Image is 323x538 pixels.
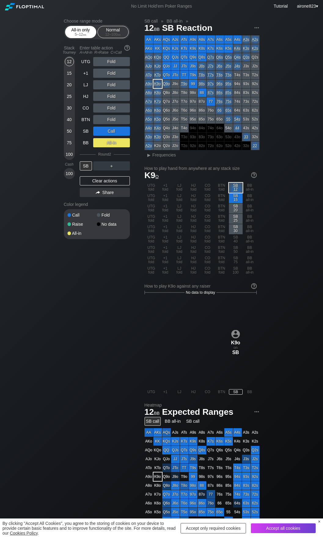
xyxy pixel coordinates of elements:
[180,142,189,150] div: 100% fold in prior round
[207,142,215,150] div: 100% fold in prior round
[145,88,153,97] div: On the cusp: play or fold.
[159,235,172,245] div: +1 fold
[145,106,153,115] div: On the cusp: play or fold.
[224,97,233,106] div: On the cusp: play or fold.
[145,71,153,79] div: On the cusp: play or fold.
[80,161,92,170] div: SB
[251,62,259,70] div: J2s
[171,142,180,150] div: J2o
[153,80,162,88] div: On the cusp: play or fold.
[65,127,74,136] div: 50
[159,183,172,193] div: +1 fold
[295,3,319,9] div: ▾
[187,235,200,245] div: HJ fold
[242,80,251,88] div: 93s
[166,18,183,24] span: BB all-in
[215,142,224,150] div: 100% fold in prior round
[207,133,215,141] div: 100% fold in prior round
[198,106,206,115] div: 86o
[124,45,130,51] img: help.32db89a4.svg
[153,115,162,124] div: On the cusp: play or fold.
[67,26,95,38] div: All-in only
[80,115,92,124] div: BTN
[224,62,233,70] div: On the cusp: play or fold.
[215,203,229,213] div: BTN fold
[180,97,189,106] div: T7o
[171,35,180,44] div: AJs
[65,169,74,178] div: 100
[162,53,171,62] div: QQ
[173,183,186,193] div: LJ fold
[182,19,191,23] span: »
[207,97,215,106] div: 77
[198,97,206,106] div: 87o
[251,142,259,150] div: On the cusp: play or fold.
[189,115,197,124] div: 95o
[64,199,130,209] div: Color legend
[162,142,171,150] div: Q2o
[80,127,92,136] div: SB
[159,193,172,203] div: +1 fold
[145,214,158,224] div: UTG fold
[229,193,243,203] div: SB 15
[231,330,240,338] img: icon-avatar.b40e07d9.svg
[251,35,259,44] div: On the cusp: play or fold.
[251,115,259,124] div: 52s
[215,106,224,115] div: On the cusp: play or fold.
[80,69,92,78] div: +1
[65,92,74,101] div: 25
[201,214,215,224] div: CO fold
[180,133,189,141] div: 100% fold in prior round
[180,62,189,70] div: JTs
[93,80,130,89] div: Fold
[171,62,180,70] div: JJ
[10,531,38,536] a: Cookies Policy
[215,224,229,234] div: BTN fold
[229,235,243,245] div: SB 40
[189,53,197,62] div: Q9s
[201,183,215,193] div: CO fold
[215,88,224,97] div: On the cusp: play or fold.
[180,53,189,62] div: QTs
[145,170,159,180] span: K9
[243,203,257,213] div: BB all-in
[215,133,224,141] div: 100% fold in prior round
[145,133,153,141] div: On the cusp: play or fold.
[171,88,180,97] div: J8o
[189,106,197,115] div: 96o
[187,224,200,234] div: HJ fold
[189,80,197,88] div: 99
[153,106,162,115] div: On the cusp: play or fold.
[189,44,197,53] div: K9s
[242,133,251,141] div: On the cusp: play or fold.
[187,203,200,213] div: HJ fold
[153,133,162,141] div: On the cusp: play or fold.
[153,62,162,70] div: On the cusp: play or fold.
[122,4,201,10] div: No Limit Hold’em Poker Ranges
[233,62,242,70] div: On the cusp: play or fold.
[233,142,242,150] div: 100% fold in prior round
[162,115,171,124] div: Q5o
[189,62,197,70] div: J9s
[198,44,206,53] div: K8s
[242,142,251,150] div: 100% fold in prior round
[93,127,130,136] div: Call
[153,142,162,150] div: K2o
[161,23,213,34] span: SB Reaction
[242,115,251,124] div: 53s
[242,106,251,115] div: 63s
[233,53,242,62] div: On the cusp: play or fold.
[162,133,171,141] div: Q3o
[233,71,242,79] div: T4s
[65,115,74,124] div: 40
[198,88,206,97] div: 88
[242,71,251,79] div: T3s
[171,44,180,53] div: KJs
[145,62,153,70] div: On the cusp: play or fold.
[171,80,180,88] div: J9o
[215,80,224,88] div: On the cusp: play or fold.
[224,88,233,97] div: On the cusp: play or fold.
[242,35,251,44] div: On the cusp: play or fold.
[233,124,242,132] div: On the cusp: play or fold.
[97,222,126,226] div: No data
